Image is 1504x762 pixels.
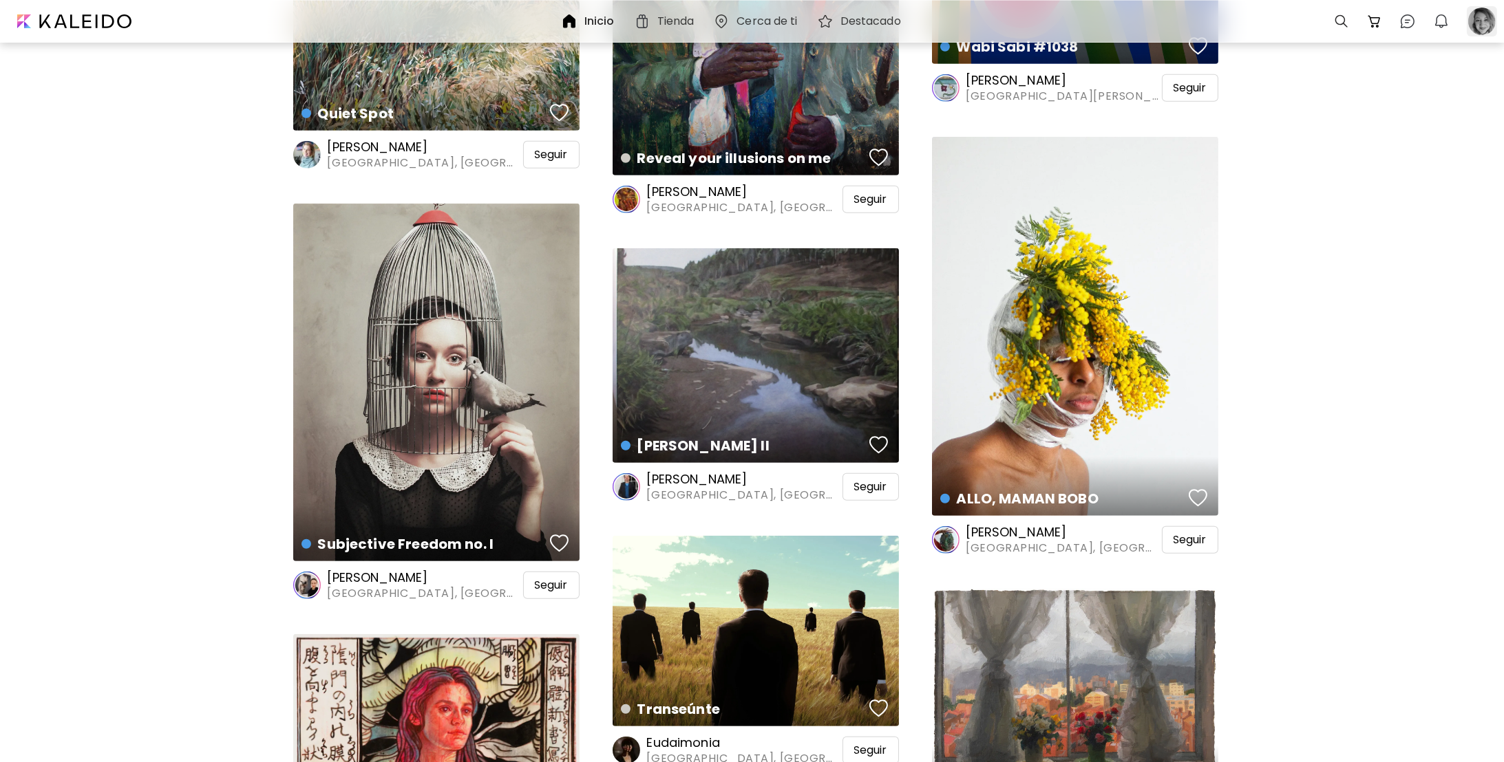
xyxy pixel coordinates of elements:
[1185,484,1211,512] button: favorites
[1433,13,1450,30] img: bellIcon
[1162,74,1218,102] div: Seguir
[647,734,840,751] h6: Eudaimonia
[647,488,840,503] span: [GEOGRAPHIC_DATA], [GEOGRAPHIC_DATA]
[613,471,899,503] a: [PERSON_NAME][GEOGRAPHIC_DATA], [GEOGRAPHIC_DATA]Seguir
[301,534,546,554] h4: Subjective Freedom no. I
[843,473,899,501] div: Seguir
[647,471,840,488] h6: [PERSON_NAME]
[854,743,887,757] span: Seguir
[328,139,520,155] h6: [PERSON_NAME]
[966,524,1159,541] h6: [PERSON_NAME]
[1185,32,1211,60] button: favorites
[561,13,620,30] a: Inicio
[966,541,1159,556] span: [GEOGRAPHIC_DATA], [GEOGRAPHIC_DATA]
[854,193,887,206] span: Seguir
[523,141,580,168] div: Seguir
[737,16,797,27] h6: Cerca de ti
[866,144,892,171] button: favorites
[966,72,1159,89] h6: [PERSON_NAME]
[1430,10,1453,33] button: bellIcon
[940,36,1185,57] h4: Wabi Sabi #1038
[713,13,803,30] a: Cerca de ti
[940,488,1185,509] h4: ALLO, MAMAN BOBO
[621,148,865,168] h4: Reveal your illusions on me
[932,72,1218,104] a: [PERSON_NAME][GEOGRAPHIC_DATA][PERSON_NAME], [GEOGRAPHIC_DATA]Seguir
[328,586,520,601] span: [GEOGRAPHIC_DATA], [GEOGRAPHIC_DATA]
[535,578,568,592] span: Seguir
[328,155,520,171] span: [GEOGRAPHIC_DATA], [GEOGRAPHIC_DATA]
[547,530,573,557] button: favorites
[1366,13,1383,30] img: cart
[634,13,700,30] a: Tienda
[613,184,899,215] a: [PERSON_NAME][GEOGRAPHIC_DATA], [GEOGRAPHIC_DATA]Seguir
[613,248,899,463] a: [PERSON_NAME] IIfavoriteshttps://cdn.kaleido.art/CDN/Artwork/96133/Primary/medium.webp?updated=42...
[1399,13,1416,30] img: chatIcon
[1162,526,1218,554] div: Seguir
[854,480,887,494] span: Seguir
[584,16,615,27] h6: Inicio
[293,569,580,601] a: [PERSON_NAME][GEOGRAPHIC_DATA], [GEOGRAPHIC_DATA]Seguir
[613,536,899,726] a: Transeúntefavoriteshttps://cdn.kaleido.art/CDN/Artwork/94549/Primary/medium.webp?updated=414585
[621,435,865,456] h4: [PERSON_NAME] II
[840,16,901,27] h6: Destacado
[866,695,892,722] button: favorites
[817,13,907,30] a: Destacado
[647,200,840,215] span: [GEOGRAPHIC_DATA], [GEOGRAPHIC_DATA]
[328,569,520,586] h6: [PERSON_NAME]
[293,204,580,561] a: Subjective Freedom no. Ifavoriteshttps://cdn.kaleido.art/CDN/Artwork/144756/Primary/medium.webp?u...
[966,89,1159,104] span: [GEOGRAPHIC_DATA][PERSON_NAME], [GEOGRAPHIC_DATA]
[866,431,892,459] button: favorites
[843,186,899,213] div: Seguir
[932,524,1218,556] a: [PERSON_NAME][GEOGRAPHIC_DATA], [GEOGRAPHIC_DATA]Seguir
[621,699,865,719] h4: Transeúnte
[547,99,573,127] button: favorites
[523,571,580,599] div: Seguir
[301,103,546,124] h4: Quiet Spot
[293,139,580,171] a: [PERSON_NAME][GEOGRAPHIC_DATA], [GEOGRAPHIC_DATA]Seguir
[647,184,840,200] h6: [PERSON_NAME]
[657,16,695,27] h6: Tienda
[1174,533,1207,547] span: Seguir
[1174,81,1207,95] span: Seguir
[535,148,568,162] span: Seguir
[932,137,1218,516] a: ALLO, MAMAN BOBOfavoriteshttps://cdn.kaleido.art/CDN/Artwork/107104/Primary/medium.webp?updated=4...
